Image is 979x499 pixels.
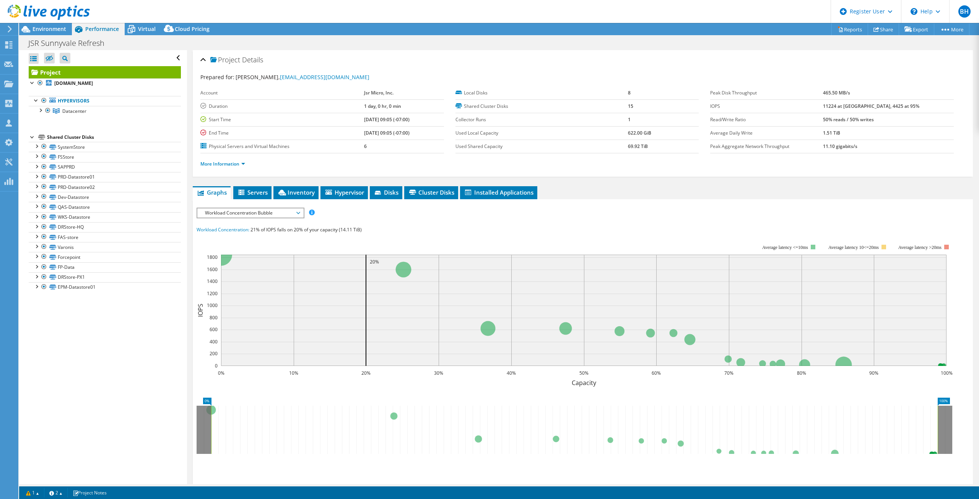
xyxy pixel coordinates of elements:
a: PRD-Datastore02 [29,182,181,192]
text: 40% [507,370,516,376]
span: Workload Concentration: [197,226,249,233]
text: 0 [215,362,218,369]
text: 1200 [207,290,218,297]
label: Duration [200,102,364,110]
h1: JSR Sunnyvale Refresh [25,39,116,47]
a: Datacenter [29,106,181,116]
text: 400 [210,338,218,345]
text: 50% [579,370,589,376]
b: 15 [628,103,633,109]
label: Account [200,89,364,97]
span: Inventory [277,189,315,196]
a: Reports [831,23,868,35]
text: 90% [869,370,878,376]
text: 1400 [207,278,218,284]
b: 11.10 gigabits/s [823,143,857,150]
span: 21% of IOPS falls on 20% of your capacity (14.11 TiB) [250,226,362,233]
span: Cluster Disks [408,189,454,196]
a: FSStore [29,152,181,162]
label: Prepared for: [200,73,234,81]
label: Read/Write Ratio [710,116,823,124]
b: 11224 at [GEOGRAPHIC_DATA], 4425 at 95% [823,103,919,109]
span: Project [210,56,240,64]
label: Peak Aggregate Network Throughput [710,143,823,150]
label: Start Time [200,116,364,124]
a: QAS-Datastore [29,202,181,212]
a: Project Notes [67,488,112,497]
a: [EMAIL_ADDRESS][DOMAIN_NAME] [280,73,369,81]
text: 600 [210,326,218,333]
b: [DATE] 09:05 (-07:00) [364,116,410,123]
text: 1800 [207,254,218,260]
svg: \n [911,8,917,15]
b: 1 [628,116,631,123]
a: Hypervisors [29,96,181,106]
label: Used Shared Capacity [455,143,628,150]
span: Environment [33,25,66,33]
text: 100% [941,370,953,376]
text: 20% [361,370,371,376]
label: Peak Disk Throughput [710,89,823,97]
b: [DOMAIN_NAME] [54,80,93,86]
text: 60% [652,370,661,376]
a: DRStore-PX1 [29,272,181,282]
a: WKS-Datastore [29,212,181,222]
a: SAPPRD [29,162,181,172]
label: IOPS [710,102,823,110]
text: 20% [370,258,379,265]
span: Cloud Pricing [175,25,210,33]
a: DRStore-HQ [29,222,181,232]
text: Average latency >20ms [898,245,942,250]
span: Servers [237,189,268,196]
span: [PERSON_NAME], [236,73,369,81]
a: Share [868,23,899,35]
a: Export [899,23,934,35]
div: Shared Cluster Disks [47,133,181,142]
text: 70% [724,370,733,376]
b: 8 [628,89,631,96]
text: IOPS [196,304,205,317]
text: 1000 [207,302,218,309]
text: 10% [289,370,298,376]
text: 30% [434,370,443,376]
b: 622.00 GiB [628,130,651,136]
b: 1.51 TiB [823,130,840,136]
text: 800 [210,314,218,321]
b: 6 [364,143,367,150]
a: [DOMAIN_NAME] [29,78,181,88]
a: Varonis [29,242,181,252]
label: Physical Servers and Virtual Machines [200,143,364,150]
span: Workload Concentration Bubble [201,208,299,218]
text: 200 [210,350,218,357]
a: EPM-Datastore01 [29,282,181,292]
b: 50% reads / 50% writes [823,116,874,123]
label: Average Daily Write [710,129,823,137]
text: 0% [218,370,224,376]
label: End Time [200,129,364,137]
a: Forcepoint [29,252,181,262]
span: Installed Applications [464,189,533,196]
span: Details [242,55,263,64]
text: 1600 [207,266,218,273]
a: PRD-Datastore01 [29,172,181,182]
label: Collector Runs [455,116,628,124]
span: Datacenter [62,108,86,114]
b: [DATE] 09:05 (-07:00) [364,130,410,136]
a: 2 [44,488,68,497]
b: 1 day, 0 hr, 0 min [364,103,401,109]
tspan: Average latency 10<=20ms [828,245,879,250]
span: BH [958,5,971,18]
a: FAS-store [29,232,181,242]
a: Dev-Datastore [29,192,181,202]
label: Used Local Capacity [455,129,628,137]
a: More [934,23,969,35]
span: Graphs [197,189,227,196]
a: SystemStore [29,142,181,152]
b: 465.50 MB/s [823,89,850,96]
span: Performance [85,25,119,33]
span: Virtual [138,25,156,33]
label: Local Disks [455,89,628,97]
label: Shared Cluster Disks [455,102,628,110]
a: FP-Data [29,262,181,272]
tspan: Average latency <=10ms [762,245,808,250]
